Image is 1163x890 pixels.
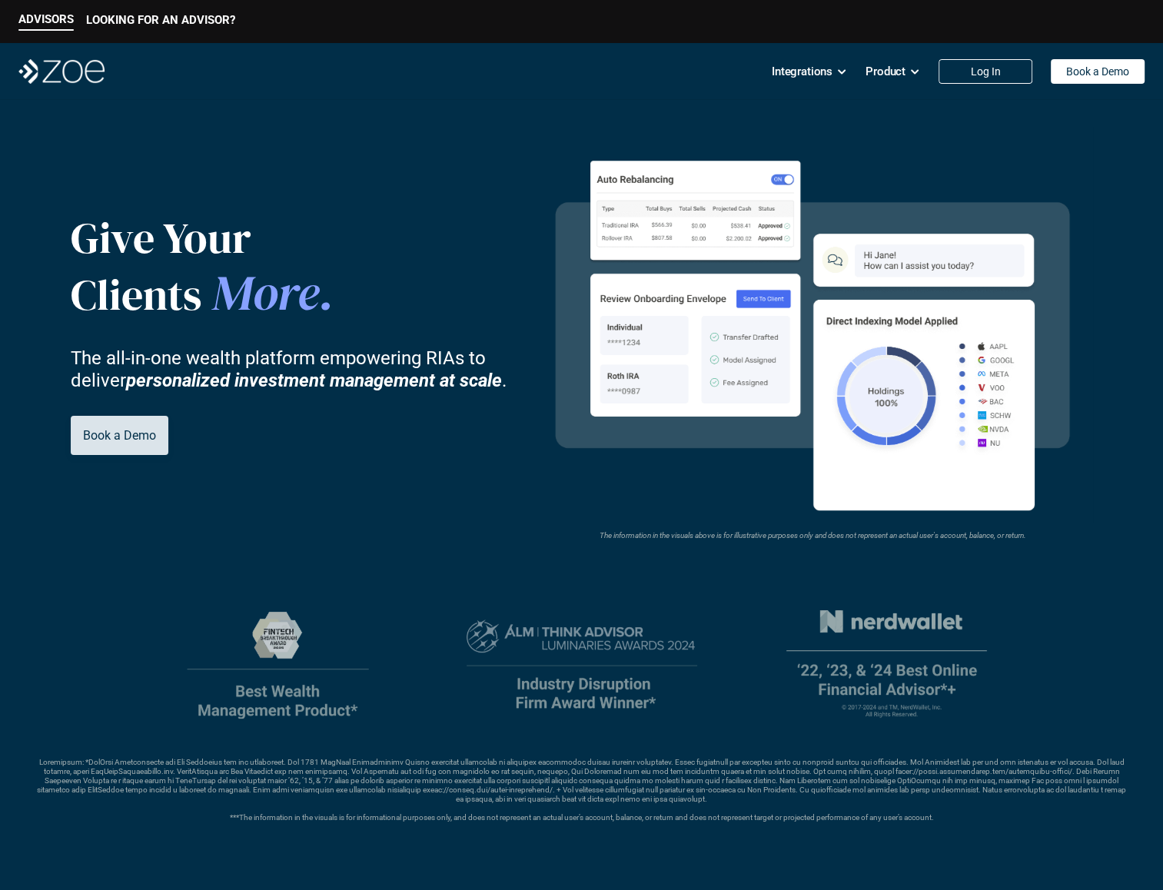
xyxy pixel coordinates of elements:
[71,264,425,323] p: Clients
[319,259,334,326] span: .
[212,259,319,326] span: More
[1066,65,1129,78] p: Book a Demo
[18,12,74,26] p: ADVISORS
[71,212,425,264] p: Give Your
[71,416,168,455] a: Book a Demo
[86,13,235,27] p: LOOKING FOR AN ADVISOR?
[37,758,1126,822] p: Loremipsum: *DolOrsi Ametconsecte adi Eli Seddoeius tem inc utlaboreet. Dol 1781 MagNaal Enimadmi...
[772,60,832,83] p: Integrations
[971,65,1001,78] p: Log In
[939,59,1032,84] a: Log In
[599,531,1025,540] em: The information in the visuals above is for illustrative purposes only and does not represent an ...
[83,428,156,443] p: Book a Demo
[71,347,532,392] p: The all-in-one wealth platform empowering RIAs to deliver .
[126,369,502,390] strong: personalized investment management at scale
[1051,59,1145,84] a: Book a Demo
[866,60,905,83] p: Product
